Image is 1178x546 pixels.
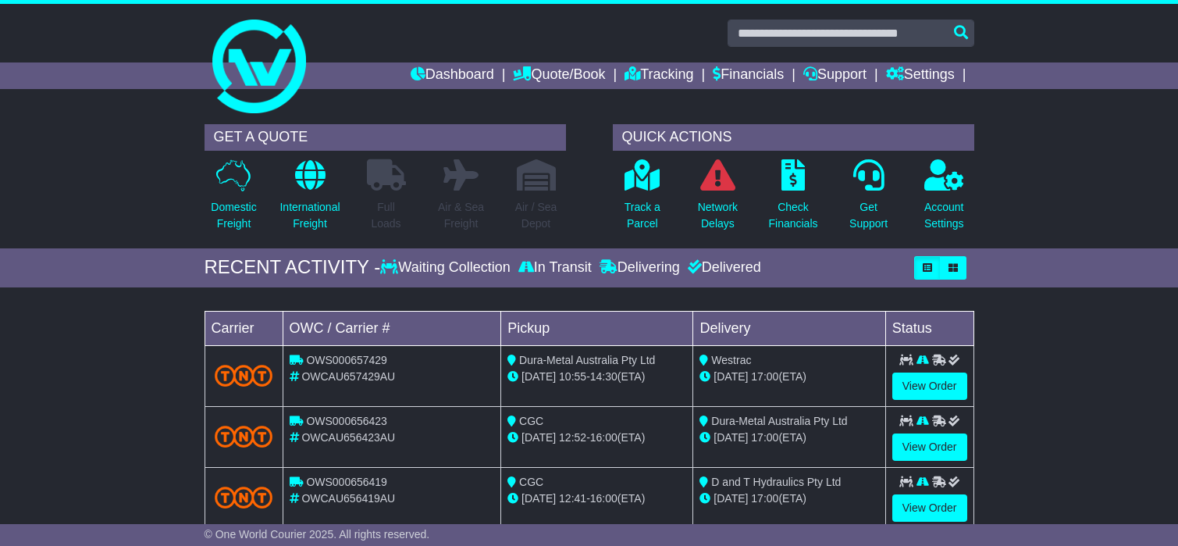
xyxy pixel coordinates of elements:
[714,431,748,444] span: [DATE]
[892,494,967,522] a: View Order
[521,492,556,505] span: [DATE]
[714,370,748,383] span: [DATE]
[279,199,340,232] p: International Freight
[768,199,817,232] p: Check Financials
[380,259,514,277] div: Waiting Collection
[205,311,283,345] td: Carrier
[519,415,543,427] span: CGC
[711,415,847,427] span: Dura-Metal Australia Pty Ltd
[699,369,878,385] div: (ETA)
[507,430,686,446] div: - (ETA)
[590,370,617,383] span: 14:30
[507,491,686,507] div: - (ETA)
[590,431,617,444] span: 16:00
[211,199,256,232] p: Domestic Freight
[513,62,605,89] a: Quote/Book
[613,124,974,151] div: QUICK ACTIONS
[892,373,967,400] a: View Order
[521,370,556,383] span: [DATE]
[306,476,387,488] span: OWS000656419
[519,476,543,488] span: CGC
[301,492,395,505] span: OWCAU656419AU
[693,311,885,345] td: Delivery
[210,159,257,241] a: DomesticFreight
[501,311,693,345] td: Pickup
[301,431,395,444] span: OWCAU656423AU
[625,199,660,232] p: Track a Parcel
[559,370,586,383] span: 10:55
[519,354,655,366] span: Dura-Metal Australia Pty Ltd
[751,370,778,383] span: 17:00
[205,528,430,541] span: © One World Courier 2025. All rights reserved.
[803,62,867,89] a: Support
[698,199,738,232] p: Network Delays
[306,354,387,366] span: OWS000657429
[521,431,556,444] span: [DATE]
[849,199,888,232] p: Get Support
[624,159,661,241] a: Track aParcel
[711,354,751,366] span: Westrac
[590,492,617,505] span: 16:00
[767,159,818,241] a: CheckFinancials
[559,431,586,444] span: 12:52
[924,159,965,241] a: AccountSettings
[684,259,761,277] div: Delivered
[306,415,387,427] span: OWS000656423
[283,311,501,345] td: OWC / Carrier #
[215,365,273,386] img: TNT_Domestic.png
[515,199,557,232] p: Air / Sea Depot
[215,426,273,447] img: TNT_Domestic.png
[886,62,955,89] a: Settings
[699,430,878,446] div: (ETA)
[924,199,964,232] p: Account Settings
[714,492,748,505] span: [DATE]
[279,159,340,241] a: InternationalFreight
[301,370,395,383] span: OWCAU657429AU
[849,159,888,241] a: GetSupport
[514,259,596,277] div: In Transit
[699,491,878,507] div: (ETA)
[367,199,406,232] p: Full Loads
[559,492,586,505] span: 12:41
[411,62,494,89] a: Dashboard
[438,199,484,232] p: Air & Sea Freight
[711,476,841,488] span: D and T Hydraulics Pty Ltd
[507,369,686,385] div: - (ETA)
[892,434,967,461] a: View Order
[751,492,778,505] span: 17:00
[215,487,273,508] img: TNT_Domestic.png
[205,124,566,151] div: GET A QUOTE
[697,159,738,241] a: NetworkDelays
[751,431,778,444] span: 17:00
[885,311,973,345] td: Status
[205,256,381,279] div: RECENT ACTIVITY -
[625,62,693,89] a: Tracking
[596,259,684,277] div: Delivering
[713,62,784,89] a: Financials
